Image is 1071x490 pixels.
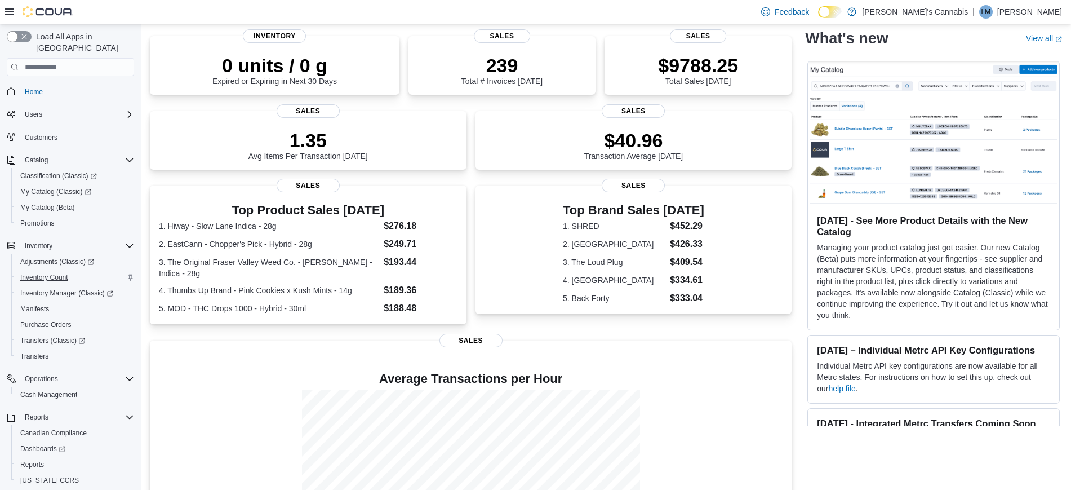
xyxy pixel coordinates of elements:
span: Reports [16,458,134,471]
button: Home [2,83,139,99]
a: Transfers (Classic) [11,333,139,348]
span: LM [981,5,991,19]
a: Feedback [757,1,814,23]
button: Purchase Orders [11,317,139,333]
h3: [DATE] - Integrated Metrc Transfers Coming Soon [817,418,1050,429]
p: $9788.25 [658,54,738,77]
span: Reports [20,460,44,469]
span: Operations [25,374,58,383]
div: Leo Mojica [979,5,993,19]
span: Sales [602,104,665,118]
a: Cash Management [16,388,82,401]
a: My Catalog (Classic) [16,185,96,198]
a: Adjustments (Classic) [11,254,139,270]
button: Operations [2,371,139,387]
span: Canadian Compliance [20,429,87,438]
span: Inventory [25,241,52,250]
span: Cash Management [20,390,77,399]
span: Purchase Orders [16,318,134,332]
h3: Top Brand Sales [DATE] [563,204,704,217]
div: Total # Invoices [DATE] [461,54,543,86]
h4: Average Transactions per Hour [159,372,783,386]
span: Transfers [16,350,134,363]
span: Catalog [20,153,134,167]
a: Reports [16,458,48,471]
span: My Catalog (Classic) [20,187,91,196]
a: Classification (Classic) [11,168,139,184]
button: Customers [2,129,139,145]
p: 1.35 [248,129,368,152]
p: 0 units / 0 g [212,54,337,77]
a: Classification (Classic) [16,169,101,183]
dd: $426.33 [670,237,704,251]
button: Inventory [20,239,57,253]
dd: $193.44 [384,255,457,269]
span: Users [20,108,134,121]
span: Load All Apps in [GEOGRAPHIC_DATA] [32,31,134,54]
div: Expired or Expiring in Next 30 Days [212,54,337,86]
span: Purchase Orders [20,320,72,329]
a: Purchase Orders [16,318,76,332]
dd: $334.61 [670,273,704,287]
dd: $188.48 [384,302,457,315]
span: Home [20,84,134,98]
span: Inventory [243,29,306,43]
span: Transfers [20,352,48,361]
p: Individual Metrc API key configurations are now available for all Metrc states. For instructions ... [817,360,1050,394]
dd: $249.71 [384,237,457,251]
span: Customers [25,133,57,142]
div: Avg Items Per Transaction [DATE] [248,129,368,161]
span: Manifests [20,304,49,314]
a: Dashboards [11,441,139,457]
p: [PERSON_NAME] [997,5,1062,19]
button: Transfers [11,348,139,364]
dt: 5. MOD - THC Drops 1000 - Hybrid - 30ml [159,303,379,314]
button: Reports [11,457,139,473]
div: Transaction Average [DATE] [584,129,683,161]
span: Reports [20,410,134,424]
div: Total Sales [DATE] [658,54,738,86]
button: Reports [20,410,53,424]
span: Reports [25,413,48,422]
span: Adjustments (Classic) [20,257,94,266]
h3: [DATE] - See More Product Details with the New Catalog [817,215,1050,237]
span: Sales [439,334,503,347]
a: Manifests [16,302,54,316]
button: Canadian Compliance [11,425,139,441]
svg: External link [1055,36,1062,42]
button: Inventory [2,238,139,254]
span: Dashboards [16,442,134,456]
button: Promotions [11,215,139,231]
span: Inventory Count [20,273,68,282]
a: help file [829,384,856,393]
span: Promotions [20,219,55,228]
a: Inventory Count [16,271,73,284]
input: Dark Mode [818,6,842,18]
h3: [DATE] – Individual Metrc API Key Configurations [817,345,1050,356]
span: Catalog [25,156,48,165]
span: My Catalog (Classic) [16,185,134,198]
span: Inventory [20,239,134,253]
span: Sales [277,179,340,192]
span: Home [25,87,43,96]
dd: $333.04 [670,292,704,305]
span: Dashboards [20,444,65,453]
span: Sales [670,29,726,43]
a: Promotions [16,217,59,230]
button: [US_STATE] CCRS [11,473,139,488]
a: [US_STATE] CCRS [16,474,83,487]
a: Dashboards [16,442,70,456]
span: [US_STATE] CCRS [20,476,79,485]
span: Inventory Manager (Classic) [20,289,113,298]
dt: 1. Hiway - Slow Lane Indica - 28g [159,220,379,232]
dt: 4. Thumbs Up Brand - Pink Cookies x Kush Mints - 14g [159,285,379,296]
a: Inventory Manager (Classic) [16,286,118,300]
span: Classification (Classic) [20,171,97,180]
span: My Catalog (Beta) [16,201,134,214]
span: Operations [20,372,134,386]
a: Canadian Compliance [16,426,91,440]
button: Users [2,107,139,122]
h3: Top Product Sales [DATE] [159,204,457,217]
dt: 2. [GEOGRAPHIC_DATA] [563,239,665,250]
dd: $452.29 [670,219,704,233]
